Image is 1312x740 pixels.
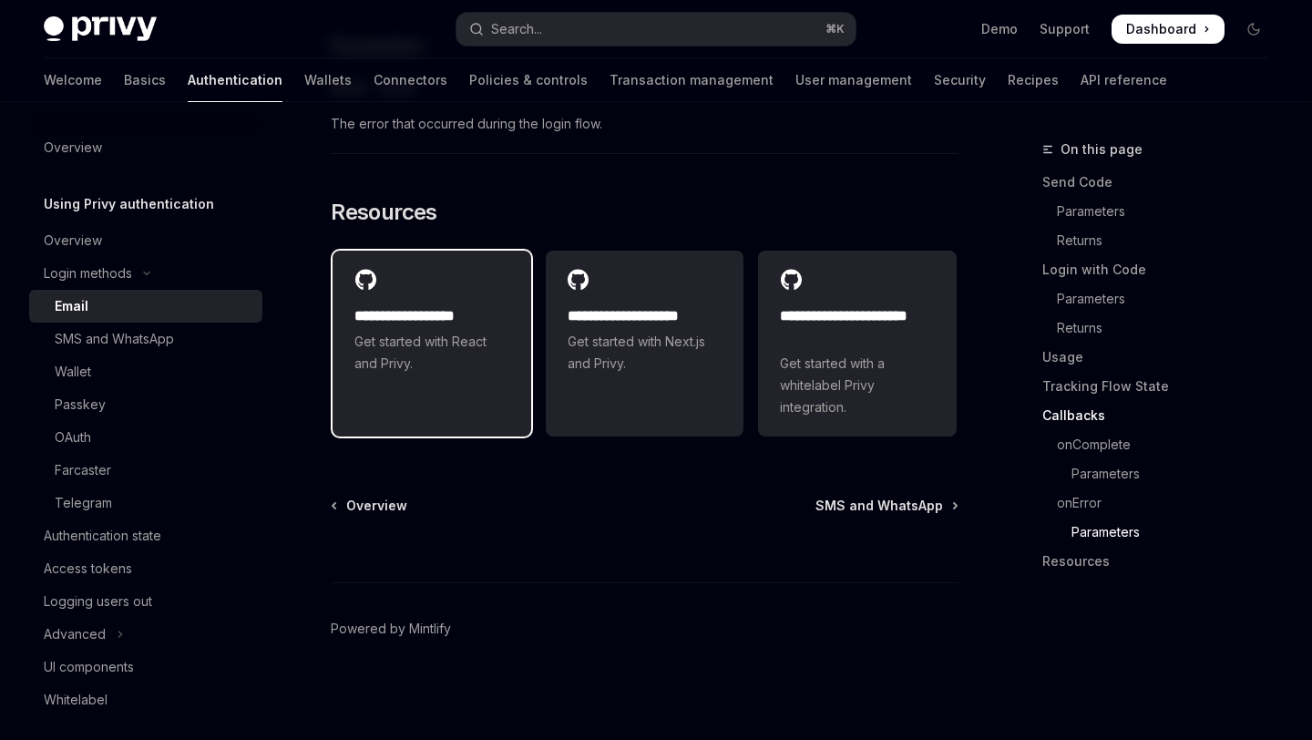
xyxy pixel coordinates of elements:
[1042,547,1283,576] a: Resources
[124,58,166,102] a: Basics
[29,355,262,388] a: Wallet
[55,328,174,350] div: SMS and WhatsApp
[29,618,262,651] button: Toggle Advanced section
[825,22,845,36] span: ⌘ K
[1042,313,1283,343] a: Returns
[1042,459,1283,488] a: Parameters
[1008,58,1059,102] a: Recipes
[44,137,102,159] div: Overview
[374,58,447,102] a: Connectors
[1042,488,1283,518] a: onError
[29,585,262,618] a: Logging users out
[44,623,106,645] div: Advanced
[304,58,352,102] a: Wallets
[44,16,157,42] img: dark logo
[55,427,91,448] div: OAuth
[1040,20,1090,38] a: Support
[610,58,774,102] a: Transaction management
[1042,255,1283,284] a: Login with Code
[44,193,214,215] h5: Using Privy authentication
[981,20,1018,38] a: Demo
[55,492,112,514] div: Telegram
[44,58,102,102] a: Welcome
[44,525,161,547] div: Authentication state
[29,552,262,585] a: Access tokens
[331,620,451,638] a: Powered by Mintlify
[1061,139,1143,160] span: On this page
[29,388,262,421] a: Passkey
[1081,58,1167,102] a: API reference
[44,558,132,580] div: Access tokens
[29,683,262,716] a: Whitelabel
[44,656,134,678] div: UI components
[354,331,509,375] span: Get started with React and Privy.
[29,290,262,323] a: Email
[346,497,407,515] span: Overview
[29,519,262,552] a: Authentication state
[333,497,407,515] a: Overview
[1126,20,1196,38] span: Dashboard
[29,323,262,355] a: SMS and WhatsApp
[29,454,262,487] a: Farcaster
[44,591,152,612] div: Logging users out
[29,421,262,454] a: OAuth
[29,487,262,519] a: Telegram
[55,459,111,481] div: Farcaster
[780,353,935,418] span: Get started with a whitelabel Privy integration.
[934,58,986,102] a: Security
[29,651,262,683] a: UI components
[491,18,542,40] div: Search...
[1112,15,1225,44] a: Dashboard
[568,331,723,375] span: Get started with Next.js and Privy.
[44,689,108,711] div: Whitelabel
[29,257,262,290] button: Toggle Login methods section
[29,224,262,257] a: Overview
[188,58,282,102] a: Authentication
[795,58,912,102] a: User management
[29,131,262,164] a: Overview
[456,13,855,46] button: Open search
[44,230,102,252] div: Overview
[469,58,588,102] a: Policies & controls
[1042,401,1283,430] a: Callbacks
[815,497,943,515] span: SMS and WhatsApp
[815,497,957,515] a: SMS and WhatsApp
[44,262,132,284] div: Login methods
[331,113,958,135] span: The error that occurred during the login flow.
[1042,372,1283,401] a: Tracking Flow State
[55,361,91,383] div: Wallet
[1042,226,1283,255] a: Returns
[55,295,88,317] div: Email
[1042,343,1283,372] a: Usage
[331,198,437,227] span: Resources
[1042,518,1283,547] a: Parameters
[55,394,106,416] div: Passkey
[1042,197,1283,226] a: Parameters
[1042,168,1283,197] a: Send Code
[1042,430,1283,459] a: onComplete
[1239,15,1268,44] button: Toggle dark mode
[1042,284,1283,313] a: Parameters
